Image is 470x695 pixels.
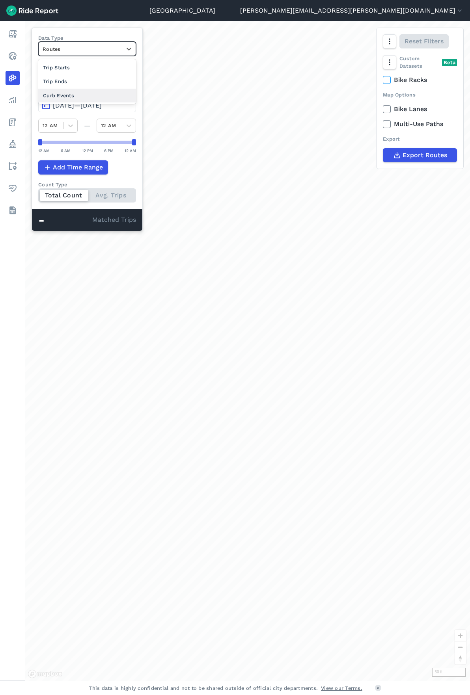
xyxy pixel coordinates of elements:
[149,6,215,15] a: [GEOGRAPHIC_DATA]
[6,27,20,41] a: Report
[6,71,20,85] a: Heatmaps
[61,147,71,154] div: 6 AM
[82,147,93,154] div: 12 PM
[383,135,457,143] div: Export
[104,147,114,154] div: 6 PM
[405,37,444,46] span: Reset Filters
[38,34,136,42] label: Data Type
[6,93,20,107] a: Analyze
[38,181,136,188] div: Count Type
[38,147,50,154] div: 12 AM
[240,6,464,15] button: [PERSON_NAME][EMAIL_ADDRESS][PERSON_NAME][DOMAIN_NAME]
[6,137,20,151] a: Policy
[53,102,102,109] span: [DATE]—[DATE]
[38,74,136,88] div: Trip Ends
[442,59,457,66] div: Beta
[6,115,20,129] a: Fees
[53,163,103,172] span: Add Time Range
[38,98,136,112] button: [DATE]—[DATE]
[38,215,92,225] div: -
[78,121,97,130] div: —
[6,6,58,16] img: Ride Report
[6,181,20,195] a: Health
[38,89,136,102] div: Curb Events
[383,104,457,114] label: Bike Lanes
[32,209,142,231] div: Matched Trips
[6,49,20,63] a: Realtime
[383,91,457,98] div: Map Options
[38,61,136,74] div: Trip Starts
[6,203,20,217] a: Datasets
[399,34,449,48] button: Reset Filters
[321,684,362,692] a: View our Terms.
[383,75,457,85] label: Bike Racks
[383,55,457,70] div: Custom Datasets
[38,160,108,175] button: Add Time Range
[6,159,20,173] a: Areas
[125,147,136,154] div: 12 AM
[25,21,470,681] div: loading
[383,119,457,129] label: Multi-Use Paths
[383,148,457,162] button: Export Routes
[403,151,447,160] span: Export Routes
